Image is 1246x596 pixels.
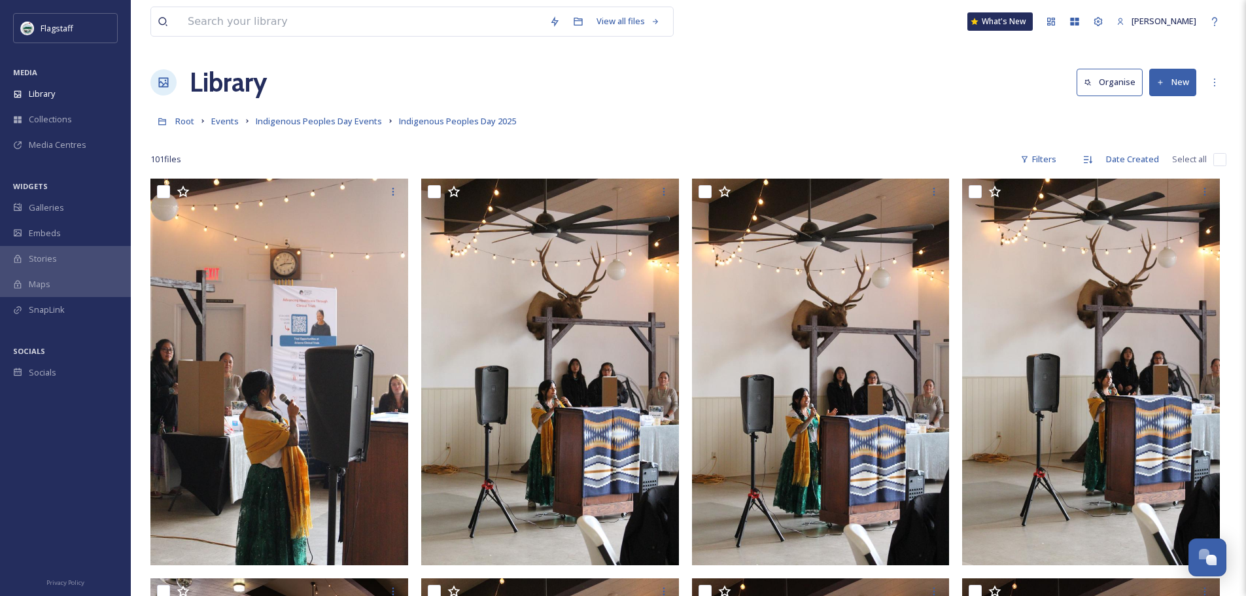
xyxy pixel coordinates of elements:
span: Flagstaff [41,22,73,34]
a: Events [211,113,239,129]
span: Maps [29,278,50,290]
img: IMG_7859.jpeg [150,179,408,565]
img: IMG_7861.jpeg [692,179,950,565]
span: Socials [29,366,56,379]
span: Events [211,115,239,127]
span: Media Centres [29,139,86,151]
a: What's New [967,12,1033,31]
a: Privacy Policy [46,574,84,589]
span: Galleries [29,202,64,214]
a: Indigenous Peoples Day Events [256,113,382,129]
span: Library [29,88,55,100]
span: Collections [29,113,72,126]
span: [PERSON_NAME] [1132,15,1196,27]
span: SOCIALS [13,346,45,356]
button: New [1149,69,1196,96]
a: Indigenous Peoples Day 2025 [399,113,516,129]
span: Select all [1172,153,1207,166]
span: 101 file s [150,153,181,166]
a: [PERSON_NAME] [1110,9,1203,34]
span: WIDGETS [13,181,48,191]
div: Filters [1014,147,1063,172]
button: Open Chat [1188,538,1226,576]
span: Stories [29,253,57,265]
span: Privacy Policy [46,578,84,587]
span: Embeds [29,227,61,239]
a: View all files [590,9,666,34]
span: MEDIA [13,67,37,77]
a: Library [190,63,267,102]
img: IMG_7864.jpeg [962,179,1220,565]
input: Search your library [181,7,543,36]
img: images%20%282%29.jpeg [21,22,34,35]
span: Indigenous Peoples Day Events [256,115,382,127]
span: SnapLink [29,304,65,316]
button: Organise [1077,69,1143,96]
img: IMG_7862.jpeg [421,179,679,565]
a: Root [175,113,194,129]
span: Root [175,115,194,127]
div: Date Created [1099,147,1166,172]
span: Indigenous Peoples Day 2025 [399,115,516,127]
